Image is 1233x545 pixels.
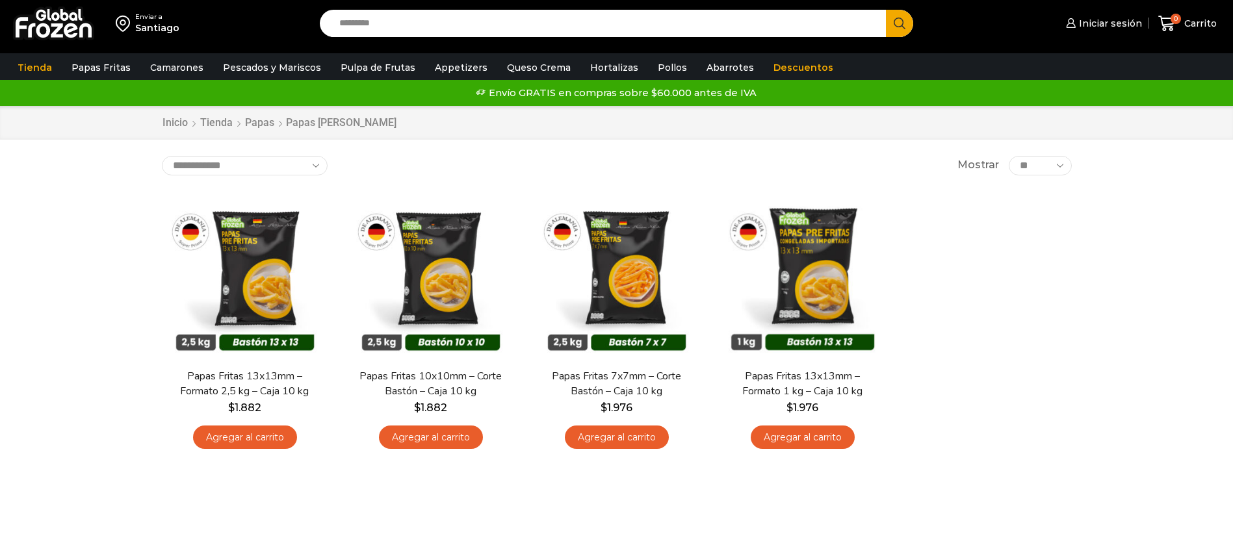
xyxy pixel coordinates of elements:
[162,116,188,131] a: Inicio
[751,425,855,450] a: Agregar al carrito: “Papas Fritas 13x13mm - Formato 1 kg - Caja 10 kg”
[135,21,179,34] div: Santiago
[379,425,483,450] a: Agregar al carrito: “Papas Fritas 10x10mm - Corte Bastón - Caja 10 kg”
[428,55,494,80] a: Appetizers
[651,55,694,80] a: Pollos
[11,55,58,80] a: Tienda
[584,55,645,80] a: Hortalizas
[170,369,319,399] a: Papas Fritas 13x13mm – Formato 2,5 kg – Caja 10 kg
[162,156,328,175] select: Pedido de la tienda
[541,369,691,399] a: Papas Fritas 7x7mm – Corte Bastón – Caja 10 kg
[767,55,840,80] a: Descuentos
[228,401,261,414] bdi: 1.882
[786,401,818,414] bdi: 1.976
[1171,14,1181,24] span: 0
[244,116,275,131] a: Papas
[414,401,421,414] span: $
[200,116,233,131] a: Tienda
[144,55,210,80] a: Camarones
[228,401,235,414] span: $
[116,12,135,34] img: address-field-icon.svg
[786,401,793,414] span: $
[886,10,913,37] button: Search button
[1155,8,1220,39] a: 0 Carrito
[500,55,577,80] a: Queso Crema
[727,369,877,399] a: Papas Fritas 13x13mm – Formato 1 kg – Caja 10 kg
[601,401,607,414] span: $
[135,12,179,21] div: Enviar a
[1063,10,1142,36] a: Iniciar sesión
[414,401,447,414] bdi: 1.882
[193,425,297,450] a: Agregar al carrito: “Papas Fritas 13x13mm - Formato 2,5 kg - Caja 10 kg”
[356,369,505,399] a: Papas Fritas 10x10mm – Corte Bastón – Caja 10 kg
[957,158,999,173] span: Mostrar
[216,55,328,80] a: Pescados y Mariscos
[162,116,396,131] nav: Breadcrumb
[1181,17,1217,30] span: Carrito
[65,55,137,80] a: Papas Fritas
[334,55,422,80] a: Pulpa de Frutas
[700,55,760,80] a: Abarrotes
[601,401,632,414] bdi: 1.976
[286,116,396,129] h1: Papas [PERSON_NAME]
[565,425,669,450] a: Agregar al carrito: “Papas Fritas 7x7mm - Corte Bastón - Caja 10 kg”
[1076,17,1142,30] span: Iniciar sesión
